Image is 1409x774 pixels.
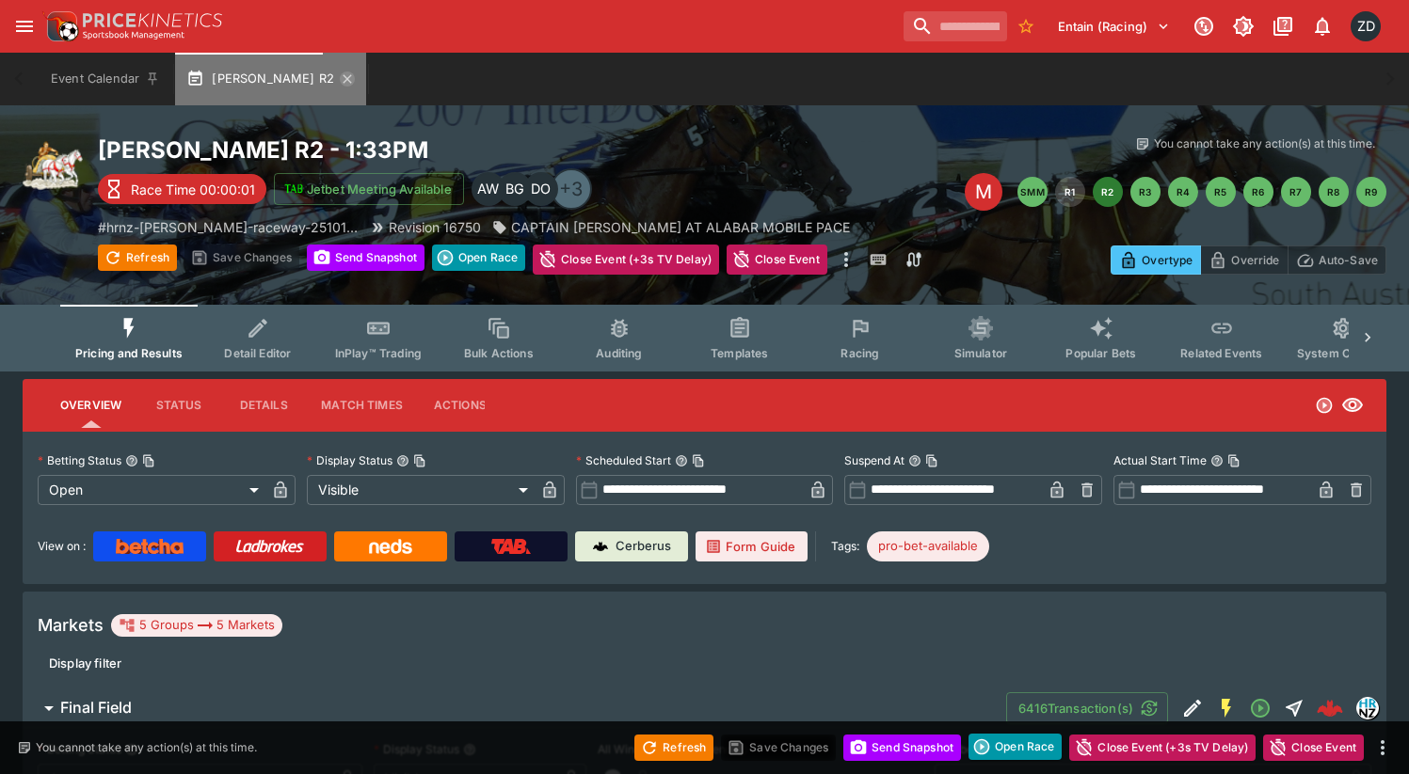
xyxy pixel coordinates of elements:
[1281,177,1311,207] button: R7
[867,531,989,561] div: Betting Target: cerberus
[1341,394,1364,417] svg: Visible
[1317,695,1343,721] img: logo-cerberus--red.svg
[1180,346,1262,360] span: Related Events
[38,648,133,678] button: Display filter
[1093,177,1123,207] button: R2
[634,735,713,761] button: Refresh
[692,454,705,467] button: Copy To Clipboard
[235,539,304,554] img: Ladbrokes
[727,245,827,275] button: Close Event
[1243,691,1277,725] button: Open
[492,217,850,237] div: CAPTAIN CRUNCH AT ALABAR MOBILE PACE
[274,173,464,205] button: Jetbet Meeting Available
[1111,245,1386,275] div: Start From
[60,305,1349,371] div: Event type filters
[307,475,535,505] div: Visible
[491,539,531,554] img: TabNZ
[45,383,136,428] button: Overview
[1176,691,1209,725] button: Edit Detail
[1243,177,1273,207] button: R6
[1210,454,1224,467] button: Actual Start TimeCopy To Clipboard
[844,452,905,468] p: Suspend At
[711,346,768,360] span: Templates
[498,172,532,206] div: Ben Grimstone
[98,217,359,237] p: Copy To Clipboard
[116,539,184,554] img: Betcha
[969,734,1062,760] div: split button
[306,383,418,428] button: Match Times
[40,53,171,105] button: Event Calendar
[136,383,221,428] button: Status
[904,11,1007,41] input: search
[221,383,306,428] button: Details
[38,475,265,505] div: Open
[1011,11,1041,41] button: No Bookmarks
[98,135,850,165] h2: Copy To Clipboard
[38,614,104,636] h5: Markets
[175,53,366,105] button: [PERSON_NAME] R2
[131,180,255,199] p: Race Time 00:00:01
[142,454,155,467] button: Copy To Clipboard
[119,614,275,637] div: 5 Groups 5 Markets
[41,8,79,45] img: PriceKinetics Logo
[593,539,608,554] img: Cerberus
[1065,346,1136,360] span: Popular Bets
[533,245,719,275] button: Close Event (+3s TV Delay)
[307,452,392,468] p: Display Status
[843,735,961,761] button: Send Snapshot
[307,245,424,271] button: Send Snapshot
[1319,250,1378,270] p: Auto-Save
[1187,9,1221,43] button: Connected to PK
[396,454,409,467] button: Display StatusCopy To Clipboard
[1263,735,1364,761] button: Close Event
[551,168,592,210] div: +3
[1200,245,1288,275] button: Override
[23,135,83,196] img: harness_racing.png
[369,539,411,554] img: Neds
[1168,177,1198,207] button: R4
[8,9,41,43] button: open drawer
[675,454,688,467] button: Scheduled StartCopy To Clipboard
[432,245,525,271] div: split button
[464,346,534,360] span: Bulk Actions
[1006,692,1168,724] button: 6416Transaction(s)
[1209,691,1243,725] button: SGM Enabled
[1288,245,1386,275] button: Auto-Save
[432,245,525,271] button: Open Race
[1017,177,1048,207] button: SMM
[696,531,808,561] a: Form Guide
[1047,11,1181,41] button: Select Tenant
[1319,177,1349,207] button: R8
[524,172,558,206] div: Daniel Olerenshaw
[284,180,303,198] img: jetbet-logo.svg
[418,383,503,428] button: Actions
[83,13,222,27] img: PriceKinetics
[1231,250,1279,270] p: Override
[596,346,642,360] span: Auditing
[1130,177,1161,207] button: R3
[1249,697,1272,719] svg: Open
[511,217,850,237] p: CAPTAIN [PERSON_NAME] AT ALABAR MOBILE PACE
[954,346,1007,360] span: Simulator
[831,531,859,561] label: Tags:
[1113,452,1207,468] p: Actual Start Time
[1357,698,1378,719] img: hrnz
[75,346,183,360] span: Pricing and Results
[1351,11,1381,41] div: Zarne Dravitzki
[23,689,1006,727] button: Final Field
[1297,346,1389,360] span: System Controls
[1277,691,1311,725] button: Straight
[1371,736,1394,759] button: more
[1017,177,1386,207] nav: pagination navigation
[98,245,177,271] button: Refresh
[867,537,989,556] span: pro-bet-available
[38,531,86,561] label: View on :
[1154,135,1375,152] p: You cannot take any action(s) at this time.
[1055,177,1085,207] button: R1
[841,346,879,360] span: Racing
[575,531,688,561] a: Cerberus
[1142,250,1193,270] p: Overtype
[335,346,422,360] span: InPlay™ Trading
[1111,245,1201,275] button: Overtype
[472,172,505,206] div: Amanda Whitta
